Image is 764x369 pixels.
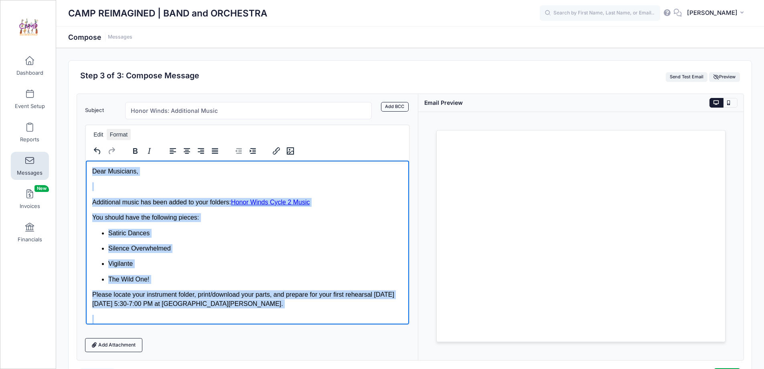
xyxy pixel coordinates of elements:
[15,103,45,110] span: Event Setup
[424,98,463,107] div: Email Preview
[227,143,265,159] div: indentation
[11,218,49,247] a: Financials
[93,131,103,138] span: Edit
[20,203,40,210] span: Invoices
[194,145,208,157] button: Align right
[270,145,283,157] button: Insert/edit link
[682,4,752,22] button: [PERSON_NAME]
[80,71,199,80] h2: Step 3 of 3: Compose Message
[161,143,227,159] div: alignment
[11,185,49,213] a: InvoicesNew
[6,37,317,46] p: Additional music has been added to your folders:
[11,152,49,180] a: Messages
[6,6,317,286] body: Rich Text Area. Press ALT-0 for help.
[81,102,121,119] label: Subject
[0,8,57,47] a: CAMP REIMAGINED | BAND and ORCHESTRA
[11,118,49,147] a: Reports
[6,6,317,15] p: Dear Musicians,
[540,5,660,21] input: Search by First Name, Last Name, or Email...
[265,143,302,159] div: image
[34,185,49,192] span: New
[180,145,194,157] button: Align center
[381,102,409,112] a: Add BCC
[166,145,180,157] button: Align left
[125,102,372,119] input: Subject
[22,99,317,108] p: Vigilante
[128,145,142,157] button: Bold
[232,145,245,157] button: Decrease indent
[16,69,43,76] span: Dashboard
[22,114,317,123] p: The Wild One!
[124,143,161,159] div: formatting
[110,131,128,138] span: Format
[142,145,156,157] button: Italic
[86,143,124,159] div: history
[208,145,222,157] button: Justify
[85,338,143,352] a: Add Attachment
[687,8,738,17] span: [PERSON_NAME]
[105,145,118,157] button: Redo
[666,72,708,82] button: Send Test Email
[6,130,317,148] p: Please locate your instrument folder, print/download your parts, and prepare for your first rehea...
[713,74,736,80] span: Preview
[68,33,132,41] h1: Compose
[14,12,44,43] img: CAMP REIMAGINED | BAND and ORCHESTRA
[18,236,42,243] span: Financials
[22,84,317,92] p: Silence Overwhelmed
[6,53,317,61] p: You should have the following pieces:
[17,169,43,176] span: Messages
[86,161,409,324] iframe: Rich Text Area
[20,136,39,143] span: Reports
[246,145,259,157] button: Increase indent
[91,145,104,157] button: Undo
[11,52,49,80] a: Dashboard
[145,38,224,45] a: Honor Winds Cycle 2 Music
[709,72,740,82] button: Preview
[284,145,297,157] button: Insert/edit image
[68,4,268,22] h1: CAMP REIMAGINED | BAND and ORCHESTRA
[11,85,49,113] a: Event Setup
[108,34,132,40] a: Messages
[22,68,317,77] p: Satiric Dances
